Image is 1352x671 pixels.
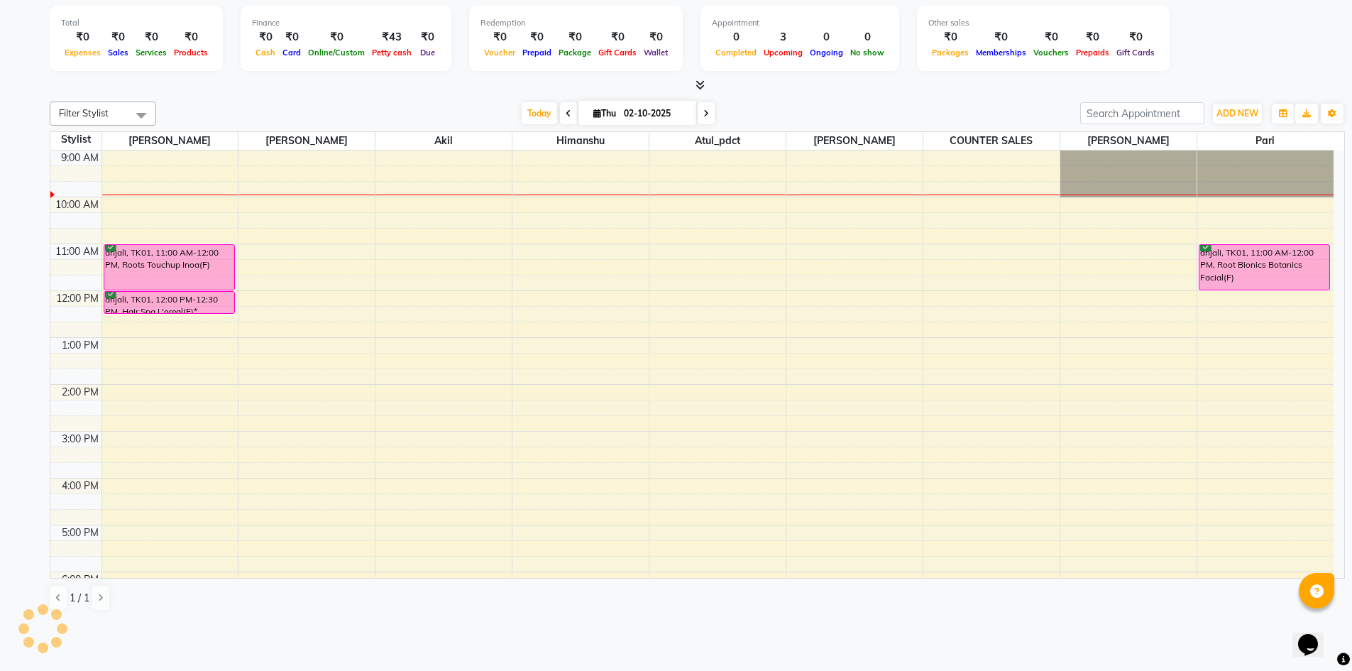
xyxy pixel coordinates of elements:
[59,107,109,119] span: Filter Stylist
[59,432,101,447] div: 3:00 PM
[61,17,211,29] div: Total
[53,244,101,259] div: 11:00 AM
[928,17,1158,29] div: Other sales
[368,29,415,45] div: ₹43
[59,479,101,493] div: 4:00 PM
[132,48,170,58] span: Services
[555,29,595,45] div: ₹0
[1072,48,1113,58] span: Prepaids
[1292,614,1338,657] iframe: chat widget
[368,48,415,58] span: Petty cash
[712,48,760,58] span: Completed
[104,29,132,45] div: ₹0
[53,291,101,306] div: 12:00 PM
[1030,48,1072,58] span: Vouchers
[480,29,519,45] div: ₹0
[279,48,304,58] span: Card
[59,525,101,540] div: 5:00 PM
[760,29,806,45] div: 3
[519,48,555,58] span: Prepaid
[1199,245,1330,290] div: anjali, TK01, 11:00 AM-12:00 PM, Root Bionics Botanics Facial(F)
[1197,132,1334,150] span: Pari
[480,17,671,29] div: Redemption
[640,29,671,45] div: ₹0
[170,48,211,58] span: Products
[170,29,211,45] div: ₹0
[50,132,101,147] div: Stylist
[760,48,806,58] span: Upcoming
[61,29,104,45] div: ₹0
[70,591,89,606] span: 1 / 1
[519,29,555,45] div: ₹0
[58,151,101,165] div: 9:00 AM
[417,48,439,58] span: Due
[102,132,238,150] span: [PERSON_NAME]
[104,292,234,313] div: anjali, TK01, 12:00 PM-12:30 PM, Hair Spa L'oreal(F)*
[59,385,101,400] div: 2:00 PM
[252,29,279,45] div: ₹0
[595,48,640,58] span: Gift Cards
[555,48,595,58] span: Package
[640,48,671,58] span: Wallet
[53,197,101,212] div: 10:00 AM
[304,48,368,58] span: Online/Custom
[923,132,1060,150] span: COUNTER SALES
[1072,29,1113,45] div: ₹0
[1213,104,1262,124] button: ADD NEW
[1080,102,1204,124] input: Search Appointment
[1113,48,1158,58] span: Gift Cards
[712,17,888,29] div: Appointment
[522,102,557,124] span: Today
[252,48,279,58] span: Cash
[104,245,234,290] div: anjali, TK01, 11:00 AM-12:00 PM, Roots Touchup Inoa(F)
[928,29,972,45] div: ₹0
[132,29,170,45] div: ₹0
[61,48,104,58] span: Expenses
[712,29,760,45] div: 0
[375,132,512,150] span: Akil
[590,108,620,119] span: Thu
[238,132,375,150] span: [PERSON_NAME]
[620,103,691,124] input: 2025-10-02
[252,17,440,29] div: Finance
[104,48,132,58] span: Sales
[1060,132,1197,150] span: [PERSON_NAME]
[415,29,440,45] div: ₹0
[972,29,1030,45] div: ₹0
[806,48,847,58] span: Ongoing
[806,29,847,45] div: 0
[59,572,101,587] div: 6:00 PM
[1113,29,1158,45] div: ₹0
[847,29,888,45] div: 0
[595,29,640,45] div: ₹0
[1216,108,1258,119] span: ADD NEW
[928,48,972,58] span: Packages
[512,132,649,150] span: Himanshu
[59,338,101,353] div: 1:00 PM
[304,29,368,45] div: ₹0
[972,48,1030,58] span: Memberships
[786,132,923,150] span: [PERSON_NAME]
[649,132,786,150] span: Atul_pdct
[480,48,519,58] span: Voucher
[847,48,888,58] span: No show
[279,29,304,45] div: ₹0
[1030,29,1072,45] div: ₹0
